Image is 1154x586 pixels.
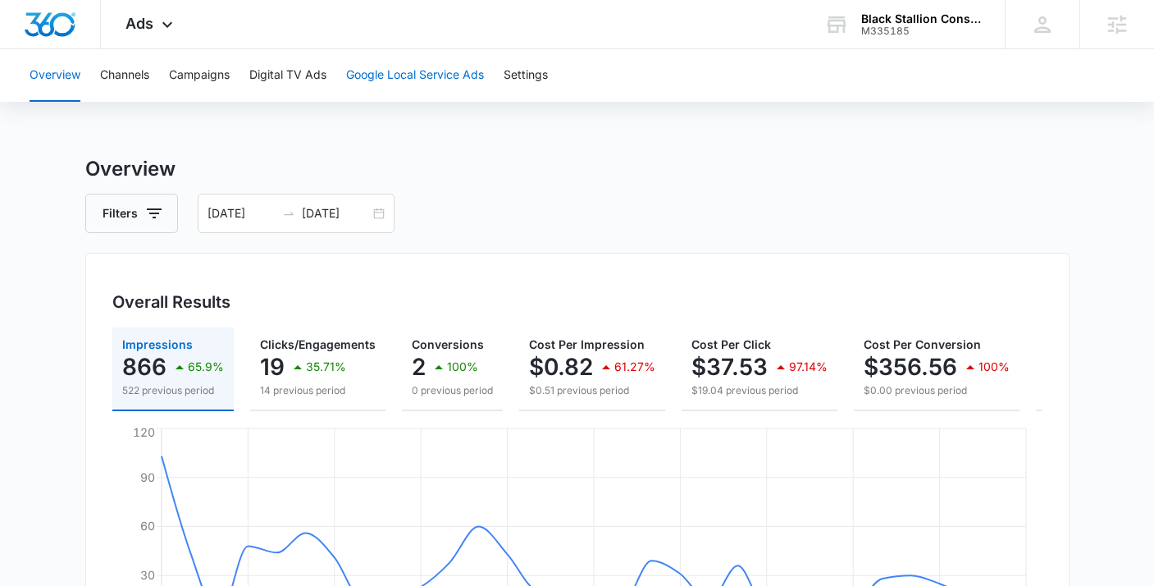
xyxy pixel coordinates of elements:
[447,361,478,373] p: 100%
[163,95,176,108] img: tab_keywords_by_traffic_grey.svg
[133,425,155,439] tspan: 120
[789,361,828,373] p: 97.14%
[125,15,153,32] span: Ads
[85,194,178,233] button: Filters
[181,97,276,108] div: Keywords by Traffic
[504,49,548,102] button: Settings
[412,354,426,380] p: 2
[282,207,295,220] span: to
[864,383,1010,398] p: $0.00 previous period
[208,204,276,222] input: Start date
[691,383,828,398] p: $19.04 previous period
[122,383,224,398] p: 522 previous period
[306,361,346,373] p: 35.71%
[140,470,155,484] tspan: 90
[26,26,39,39] img: logo_orange.svg
[140,568,155,582] tspan: 30
[282,207,295,220] span: swap-right
[529,337,645,351] span: Cost Per Impression
[169,49,230,102] button: Campaigns
[122,354,166,380] p: 866
[85,154,1070,184] h3: Overview
[864,337,981,351] span: Cost Per Conversion
[302,204,370,222] input: End date
[249,49,326,102] button: Digital TV Ads
[412,383,493,398] p: 0 previous period
[529,383,655,398] p: $0.51 previous period
[691,337,771,351] span: Cost Per Click
[122,337,193,351] span: Impressions
[260,337,376,351] span: Clicks/Engagements
[614,361,655,373] p: 61.27%
[112,290,230,314] h3: Overall Results
[43,43,180,56] div: Domain: [DOMAIN_NAME]
[861,25,981,37] div: account id
[100,49,149,102] button: Channels
[861,12,981,25] div: account name
[691,354,768,380] p: $37.53
[346,49,484,102] button: Google Local Service Ads
[44,95,57,108] img: tab_domain_overview_orange.svg
[62,97,147,108] div: Domain Overview
[140,519,155,533] tspan: 60
[864,354,957,380] p: $356.56
[260,354,285,380] p: 19
[978,361,1010,373] p: 100%
[529,354,593,380] p: $0.82
[260,383,376,398] p: 14 previous period
[188,361,224,373] p: 65.9%
[46,26,80,39] div: v 4.0.25
[30,49,80,102] button: Overview
[26,43,39,56] img: website_grey.svg
[412,337,484,351] span: Conversions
